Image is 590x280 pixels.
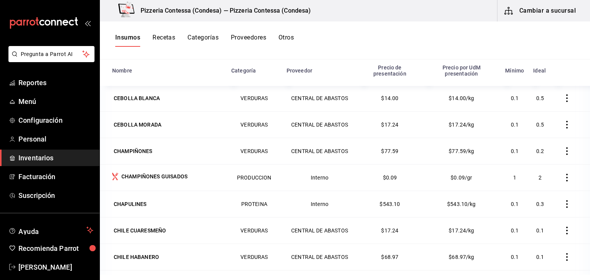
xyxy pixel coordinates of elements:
[511,148,519,154] span: 0.1
[114,121,161,128] div: CEBOLLA MORADA
[231,34,266,47] button: Proveedores
[278,34,294,47] button: Otros
[18,153,93,163] span: Inventarios
[8,46,94,62] button: Pregunta a Parrot AI
[18,171,93,182] span: Facturación
[112,173,118,180] svg: Insumo producido
[449,227,474,234] span: $17.24/kg
[114,200,147,208] div: CHAPULINES
[536,227,544,234] span: 0.1
[381,95,398,101] span: $14.00
[511,95,519,101] span: 0.1
[511,227,519,234] span: 0.1
[227,217,282,244] td: VERDURAS
[381,122,398,128] span: $17.24
[5,56,94,64] a: Pregunta a Parrot AI
[114,94,160,102] div: CEBOLLA BLANCA
[533,68,546,74] div: Ideal
[18,77,93,88] span: Reportes
[451,175,472,181] span: $0.09/gr
[121,173,187,180] div: CHAMPIÑONES GUISADOS
[114,227,166,234] div: CHILE CUARESMEÑO
[227,164,282,191] td: PRODUCCION
[536,201,544,207] span: 0.3
[114,253,159,261] div: CHILE HABANERO
[282,164,358,191] td: Interno
[18,115,93,125] span: Configuración
[231,68,256,74] div: Categoría
[447,201,476,207] span: $543.10/kg
[381,227,398,234] span: $17.24
[134,6,311,15] h3: Pizzeria Contessa (Condesa) — Pizzeria Contessa (Condesa)
[536,148,544,154] span: 0.2
[282,138,358,164] td: CENTRAL DE ABASTOS
[536,122,544,128] span: 0.5
[21,50,83,58] span: Pregunta a Parrot AI
[381,148,398,154] span: $77.59
[114,147,152,155] div: CHAMPIÑONES
[112,68,132,74] div: Nombre
[18,190,93,201] span: Suscripción
[152,34,175,47] button: Recetas
[227,85,282,111] td: VERDURAS
[227,138,282,164] td: VERDURAS
[18,96,93,107] span: Menú
[287,68,312,74] div: Proveedor
[18,243,93,254] span: Recomienda Parrot
[427,64,496,77] div: Precio por UdM presentación
[511,122,519,128] span: 0.1
[505,68,524,74] div: Mínimo
[18,134,93,144] span: Personal
[513,175,516,181] span: 1
[383,175,397,181] span: $0.09
[85,20,91,26] button: open_drawer_menu
[282,85,358,111] td: CENTRAL DE ABASTOS
[282,111,358,138] td: CENTRAL DE ABASTOS
[282,191,358,217] td: Interno
[511,254,519,260] span: 0.1
[536,95,544,101] span: 0.5
[449,148,474,154] span: $77.59/kg
[282,217,358,244] td: CENTRAL DE ABASTOS
[227,191,282,217] td: PROTEINA
[449,122,474,128] span: $17.24/kg
[227,244,282,270] td: VERDURAS
[449,254,474,260] span: $68.97/kg
[18,226,83,235] span: Ayuda
[227,111,282,138] td: VERDURAS
[536,254,544,260] span: 0.1
[18,262,93,272] span: [PERSON_NAME]
[380,201,400,207] span: $543.10
[449,95,474,101] span: $14.00/kg
[511,201,519,207] span: 0.1
[539,175,542,181] span: 2
[115,34,294,47] div: navigation tabs
[362,64,418,77] div: Precio de presentación
[115,34,140,47] button: Insumos
[381,254,398,260] span: $68.97
[187,34,219,47] button: Categorías
[282,244,358,270] td: CENTRAL DE ABASTOS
